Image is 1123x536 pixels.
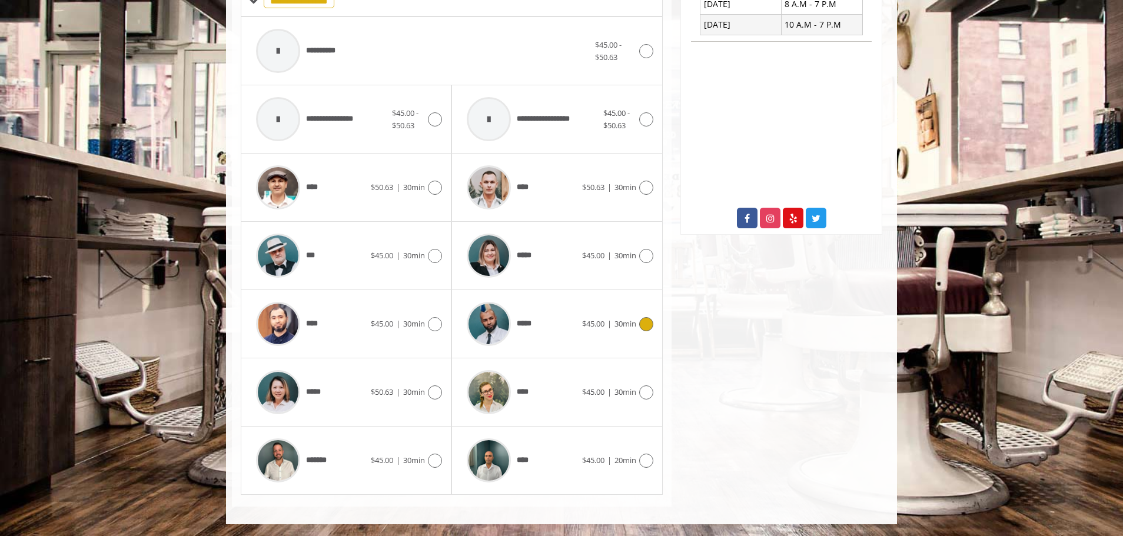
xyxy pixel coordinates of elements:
span: | [607,182,612,192]
span: | [607,318,612,329]
span: | [396,455,400,465]
span: | [396,250,400,261]
span: 20min [614,455,636,465]
span: 30min [403,455,425,465]
span: | [607,387,612,397]
span: $50.63 [371,387,393,397]
span: $45.00 [371,250,393,261]
span: $50.63 [371,182,393,192]
span: | [607,455,612,465]
td: 10 A.M - 7 P.M [781,15,862,35]
span: $45.00 [582,387,604,397]
span: | [396,318,400,329]
span: 30min [614,387,636,397]
span: $45.00 [582,455,604,465]
span: $45.00 [582,250,604,261]
span: $45.00 - $50.63 [595,39,622,62]
span: | [396,387,400,397]
span: $45.00 - $50.63 [603,108,630,131]
span: 30min [403,250,425,261]
span: $45.00 [582,318,604,329]
td: [DATE] [700,15,782,35]
span: $45.00 [371,455,393,465]
span: | [607,250,612,261]
span: | [396,182,400,192]
span: 30min [403,182,425,192]
span: 30min [614,250,636,261]
span: 30min [614,182,636,192]
span: 30min [403,387,425,397]
span: $50.63 [582,182,604,192]
span: 30min [403,318,425,329]
span: $45.00 [371,318,393,329]
span: $45.00 - $50.63 [392,108,418,131]
span: 30min [614,318,636,329]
